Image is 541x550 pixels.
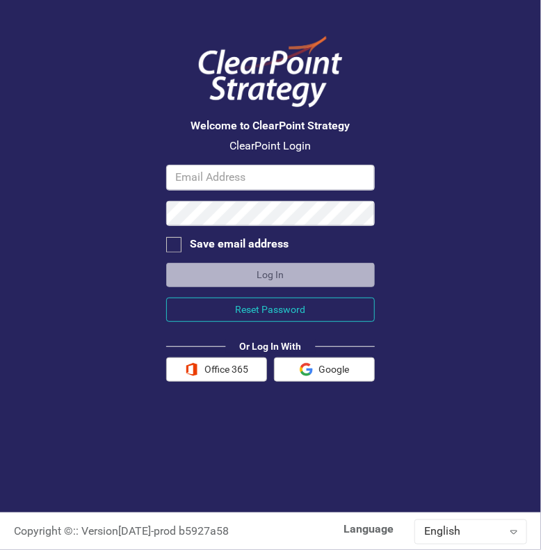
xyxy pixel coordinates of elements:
[166,263,375,287] button: Log In
[185,363,198,376] img: Office 365
[424,524,503,540] div: English
[14,524,73,537] span: Copyright ©
[281,521,394,537] label: Language
[166,165,375,191] input: Email Address
[166,357,267,382] button: Office 365
[166,298,375,322] button: Reset Password
[166,138,375,154] p: ClearPoint Login
[226,339,316,353] div: Or Log In With
[274,357,375,382] button: Google
[300,363,313,376] img: Google
[3,524,270,540] div: :: Version [DATE] - prod b5927a58
[187,28,354,116] img: ClearPoint Logo
[190,236,289,252] div: Save email address
[166,120,375,132] h3: Welcome to ClearPoint Strategy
